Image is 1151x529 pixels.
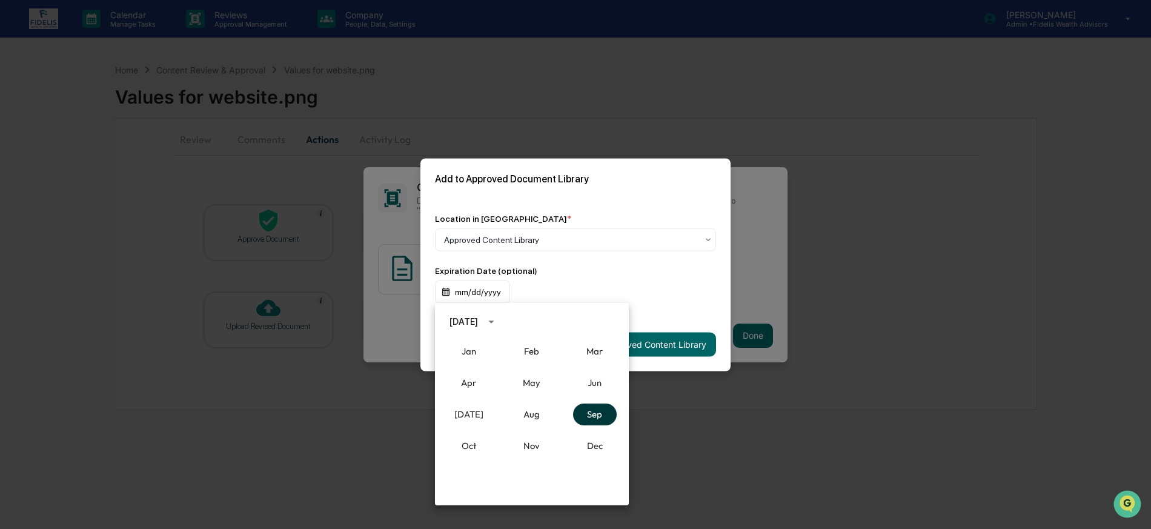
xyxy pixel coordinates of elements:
button: February [510,341,554,362]
iframe: Open customer support [1112,489,1145,522]
span: Attestations [100,153,150,165]
button: December [573,435,617,457]
div: 🖐️ [12,154,22,164]
button: calendar view is open, switch to year view [482,312,501,331]
a: 🖐️Preclearance [7,148,83,170]
button: November [510,435,554,457]
button: May [510,372,554,394]
div: 🔎 [12,177,22,187]
a: Powered byPylon [85,205,147,215]
div: We're available if you need us! [41,105,153,115]
a: 🔎Data Lookup [7,171,81,193]
button: April [447,372,491,394]
span: Data Lookup [24,176,76,188]
p: How can we help? [12,25,221,45]
button: July [447,404,491,425]
button: October [447,435,491,457]
span: Pylon [121,205,147,215]
div: 🗄️ [88,154,98,164]
a: 🗄️Attestations [83,148,155,170]
span: Preclearance [24,153,78,165]
button: January [447,341,491,362]
button: Start new chat [206,96,221,111]
img: 1746055101610-c473b297-6a78-478c-a979-82029cc54cd1 [12,93,34,115]
div: Start new chat [41,93,199,105]
button: March [573,341,617,362]
div: [DATE] [449,315,478,328]
button: August [510,404,554,425]
button: September [573,404,617,425]
button: June [573,372,617,394]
